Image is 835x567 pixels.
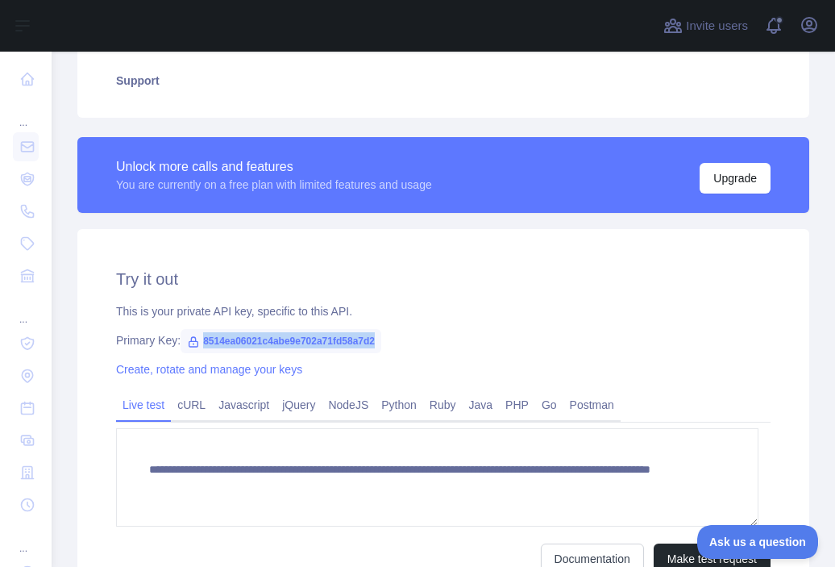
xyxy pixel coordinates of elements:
a: Support [97,63,790,98]
a: PHP [499,392,535,418]
a: Javascript [212,392,276,418]
a: Live test [116,392,171,418]
iframe: Toggle Customer Support [697,525,819,559]
a: Go [535,392,563,418]
div: You are currently on a free plan with limited features and usage [116,177,432,193]
div: ... [13,523,39,555]
a: jQuery [276,392,322,418]
a: Postman [563,392,621,418]
a: Python [375,392,423,418]
div: Unlock more calls and features [116,157,432,177]
div: This is your private API key, specific to this API. [116,303,771,319]
a: Create, rotate and manage your keys [116,363,302,376]
button: Upgrade [700,163,771,194]
span: 8514ea06021c4abe9e702a71fd58a7d2 [181,329,381,353]
button: Invite users [660,13,751,39]
div: ... [13,294,39,326]
h2: Try it out [116,268,771,290]
a: NodeJS [322,392,375,418]
div: Primary Key: [116,332,771,348]
span: Invite users [686,17,748,35]
div: ... [13,97,39,129]
a: Java [463,392,500,418]
a: Ruby [423,392,463,418]
a: cURL [171,392,212,418]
